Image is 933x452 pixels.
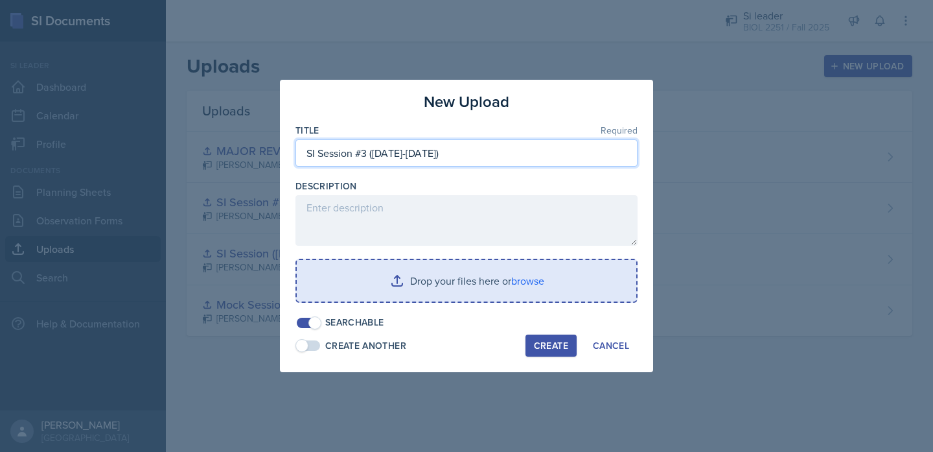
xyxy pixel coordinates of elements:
div: Cancel [593,340,629,351]
input: Enter title [295,139,638,167]
label: Title [295,124,319,137]
label: Description [295,180,357,193]
div: Create [534,340,568,351]
div: Create Another [325,339,406,353]
div: Searchable [325,316,384,329]
h3: New Upload [424,90,509,113]
button: Cancel [584,335,638,357]
button: Create [525,335,577,357]
span: Required [601,126,638,135]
